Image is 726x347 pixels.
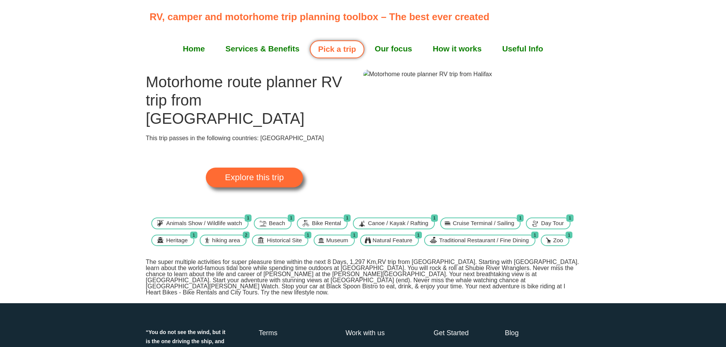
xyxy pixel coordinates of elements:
a: Our focus [364,39,422,58]
nav: Menu [150,39,577,58]
span: Zoo [551,236,565,245]
span: 1 [431,214,438,222]
h1: Motorhome route planner RV trip from [GEOGRAPHIC_DATA] [146,73,363,128]
a: Pick a trip [310,40,364,58]
a: How it works [422,39,492,58]
a: Home [173,39,215,58]
p: RV, camper and motorhome trip planning toolbox – The best ever created [150,10,581,24]
span: Canoe / Kayak / Rafting [366,219,430,228]
h4: Blog [505,328,580,338]
span: Heritage [164,236,190,245]
span: Bike Rental [310,219,343,228]
span: Cruise Terminal / Sailing [451,219,516,228]
span: Day Tour [539,219,566,228]
span: Explore this trip [225,173,284,182]
img: Motorhome route planner RV trip from Halifax [363,70,492,79]
span: Natural Feature [371,236,414,245]
span: Museum [324,236,350,245]
span: 1 [344,214,351,222]
span: Traditional Restaurant / Fine Dining [437,236,530,245]
span: 1 [288,214,295,222]
span: 2 [243,232,250,239]
span: 1 [190,232,197,239]
p: The super multiple activities for super pleasure time within the next 8 Days, 1,297 Km,RV trip fr... [146,259,580,296]
span: 1 [245,214,252,222]
span: This trip passes in the following countries: [GEOGRAPHIC_DATA] [146,135,324,141]
span: hiking area [210,236,242,245]
a: Explore this trip [206,168,303,187]
span: 1 [305,232,311,239]
span: 1 [517,214,524,222]
a: Services & Benefits [215,39,310,58]
a: Useful Info [492,39,553,58]
span: 1 [351,232,357,239]
span: 1 [415,232,422,239]
h4: Terms [259,328,346,338]
span: 1 [566,214,573,222]
span: Historical Site [265,236,304,245]
span: 1 [531,232,538,239]
h4: Get Started [434,328,505,338]
span: Beach [267,219,287,228]
span: Animals Show / Wildlife watch [164,219,244,228]
h4: Work with us [346,328,434,338]
span: 1 [566,232,572,239]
